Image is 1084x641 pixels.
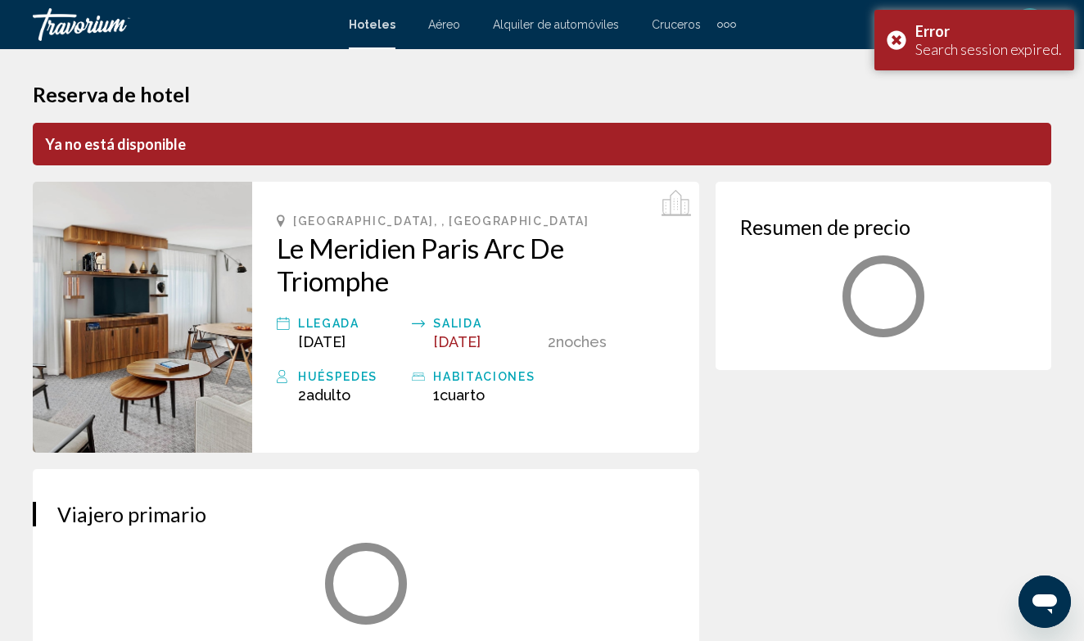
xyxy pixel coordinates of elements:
[493,18,619,31] a: Alquiler de automóviles
[915,22,1062,40] div: Error
[306,386,350,404] span: Adulto
[428,18,460,31] a: Aéreo
[33,82,1051,106] h1: Reserva de hotel
[293,214,589,228] span: [GEOGRAPHIC_DATA], , [GEOGRAPHIC_DATA]
[33,8,332,41] a: Travorium
[33,123,1051,165] p: Ya no está disponible
[556,333,607,350] span: noches
[298,367,404,386] div: Huéspedes
[277,232,675,297] a: Le Meridien Paris Arc De Triomphe
[1009,7,1051,42] button: User Menu
[433,333,481,350] span: [DATE]
[652,18,701,31] a: Cruceros
[433,314,539,333] div: Salida
[433,367,539,386] div: habitaciones
[717,11,736,38] button: Extra navigation items
[548,333,556,350] span: 2
[1019,576,1071,628] iframe: Botón para iniciar la ventana de mensajería
[915,40,1062,58] div: Search session expired.
[433,386,485,404] span: 1
[740,214,1027,239] h3: Resumen de precio
[57,502,675,526] h3: Viajero primario
[349,18,395,31] a: Hoteles
[440,386,485,404] span: Cuarto
[298,333,346,350] span: [DATE]
[298,314,404,333] div: Llegada
[298,386,350,404] span: 2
